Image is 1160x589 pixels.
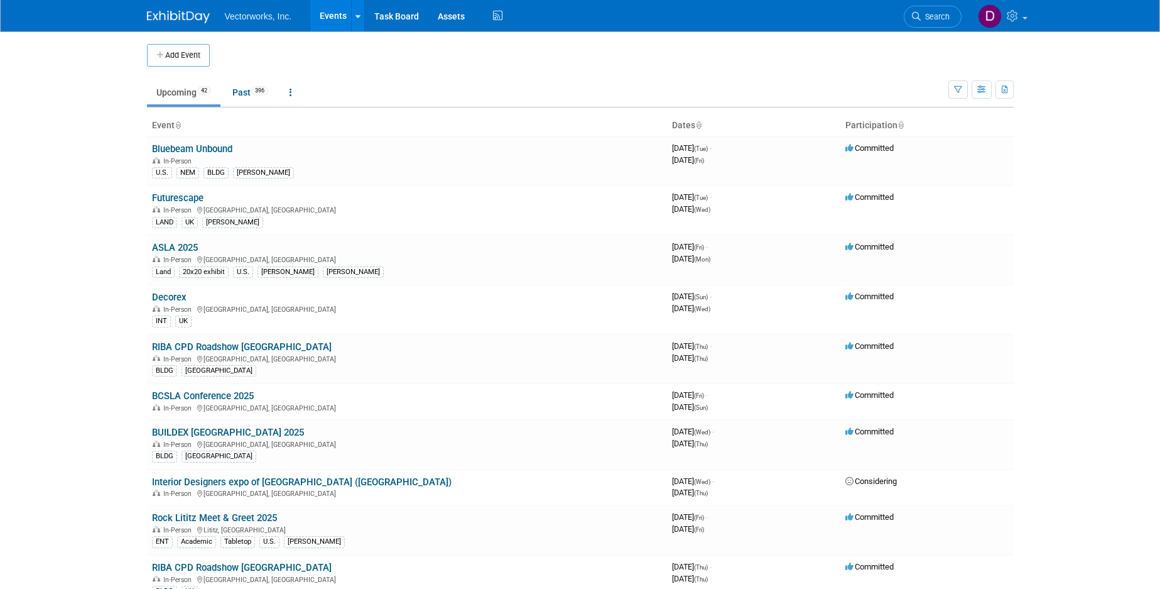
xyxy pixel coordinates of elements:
[152,402,662,412] div: [GEOGRAPHIC_DATA], [GEOGRAPHIC_DATA]
[710,292,712,301] span: -
[323,267,384,278] div: [PERSON_NAME]
[672,341,712,351] span: [DATE]
[845,512,894,522] span: Committed
[153,404,160,410] img: In-Person Event
[694,294,708,300] span: (Sun)
[153,206,160,212] img: In-Person Event
[153,157,160,163] img: In-Person Event
[163,404,195,412] span: In-Person
[152,341,332,353] a: RIBA CPD Roadshow [GEOGRAPHIC_DATA]
[163,526,195,534] span: In-Person
[672,390,708,400] span: [DATE]
[672,562,712,571] span: [DATE]
[182,365,256,377] div: [GEOGRAPHIC_DATA]
[672,476,714,486] span: [DATE]
[978,4,1002,28] img: Don Hall
[694,194,708,201] span: (Tue)
[672,192,712,202] span: [DATE]
[897,120,904,130] a: Sort by Participation Type
[152,143,232,155] a: Bluebeam Unbound
[163,490,195,498] span: In-Person
[710,143,712,153] span: -
[672,402,708,412] span: [DATE]
[695,120,702,130] a: Sort by Start Date
[672,512,708,522] span: [DATE]
[672,242,708,251] span: [DATE]
[147,115,667,136] th: Event
[153,256,160,262] img: In-Person Event
[197,86,211,96] span: 42
[284,536,345,548] div: [PERSON_NAME]
[177,536,216,548] div: Academic
[672,204,710,214] span: [DATE]
[152,304,662,314] div: [GEOGRAPHIC_DATA], [GEOGRAPHIC_DATA]
[163,157,195,165] span: In-Person
[163,441,195,449] span: In-Person
[176,167,199,179] div: NEM
[147,44,210,67] button: Add Event
[694,392,704,399] span: (Fri)
[706,512,708,522] span: -
[182,451,256,462] div: [GEOGRAPHIC_DATA]
[710,562,712,571] span: -
[694,429,710,436] span: (Wed)
[712,427,714,436] span: -
[163,306,195,314] span: In-Person
[223,80,278,104] a: Past396
[153,441,160,447] img: In-Person Event
[152,512,277,524] a: Rock Lititz Meet & Greet 2025
[672,353,708,363] span: [DATE]
[694,256,710,263] span: (Mon)
[845,192,894,202] span: Committed
[152,267,175,278] div: Land
[202,217,263,228] div: [PERSON_NAME]
[694,514,704,521] span: (Fri)
[667,115,840,136] th: Dates
[710,341,712,351] span: -
[694,441,708,448] span: (Thu)
[233,267,253,278] div: U.S.
[175,316,192,327] div: UK
[163,256,195,264] span: In-Person
[152,353,662,363] div: [GEOGRAPHIC_DATA], [GEOGRAPHIC_DATA]
[225,11,292,21] span: Vectorworks, Inc.
[152,292,187,303] a: Decorex
[153,526,160,532] img: In-Person Event
[175,120,181,130] a: Sort by Event Name
[152,254,662,264] div: [GEOGRAPHIC_DATA], [GEOGRAPHIC_DATA]
[694,576,708,583] span: (Thu)
[672,427,714,436] span: [DATE]
[694,404,708,411] span: (Sun)
[153,576,160,582] img: In-Person Event
[710,192,712,202] span: -
[257,267,318,278] div: [PERSON_NAME]
[672,524,704,534] span: [DATE]
[152,476,452,488] a: Interior Designers expo of [GEOGRAPHIC_DATA] ([GEOGRAPHIC_DATA])
[152,316,171,327] div: INT
[153,306,160,312] img: In-Person Event
[152,192,203,204] a: Futurescape
[694,306,710,312] span: (Wed)
[694,478,710,485] span: (Wed)
[672,254,710,263] span: [DATE]
[845,341,894,351] span: Committed
[152,242,198,253] a: ASLA 2025
[694,244,704,251] span: (Fri)
[152,167,172,179] div: U.S.
[694,355,708,362] span: (Thu)
[153,355,160,361] img: In-Person Event
[152,439,662,449] div: [GEOGRAPHIC_DATA], [GEOGRAPHIC_DATA]
[845,562,894,571] span: Committed
[152,524,662,534] div: Lititz, [GEOGRAPHIC_DATA]
[694,145,708,152] span: (Tue)
[182,217,198,228] div: UK
[845,476,897,486] span: Considering
[672,155,704,165] span: [DATE]
[845,242,894,251] span: Committed
[163,576,195,584] span: In-Person
[251,86,268,96] span: 396
[163,355,195,363] span: In-Person
[152,390,254,402] a: BCSLA Conference 2025
[179,267,229,278] div: 20x20 exhibit
[152,536,173,548] div: ENT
